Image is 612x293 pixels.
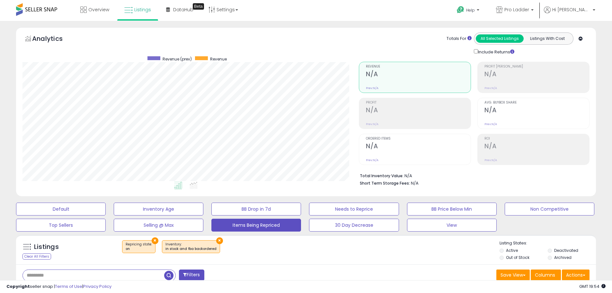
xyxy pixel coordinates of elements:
[55,283,82,289] a: Terms of Use
[126,242,152,252] span: Repricing state :
[34,243,59,252] h5: Listings
[366,65,471,69] span: Revenue
[114,219,203,232] button: Selling @ Max
[366,142,471,151] h2: N/A
[366,158,378,162] small: Prev: N/A
[484,137,589,141] span: ROI
[552,6,591,13] span: Hi [PERSON_NAME]
[476,34,524,43] button: All Selected Listings
[366,101,471,105] span: Profit
[554,248,578,253] label: Deactivated
[22,253,51,260] div: Clear All Filters
[193,3,204,10] div: Tooltip anchor
[114,203,203,215] button: Inventory Age
[6,283,30,289] strong: Copyright
[360,171,585,179] li: N/A
[309,203,399,215] button: Needs to Reprice
[452,1,486,21] a: Help
[484,86,497,90] small: Prev: N/A
[165,247,217,251] div: in stock and fba backordered
[360,180,410,186] b: Short Term Storage Fees:
[366,137,471,141] span: Ordered Items
[88,6,109,13] span: Overview
[366,122,378,126] small: Prev: N/A
[366,70,471,79] h2: N/A
[484,122,497,126] small: Prev: N/A
[484,101,589,105] span: Avg. Buybox Share
[134,6,151,13] span: Listings
[554,255,572,260] label: Archived
[484,65,589,69] span: Profit [PERSON_NAME]
[211,219,301,232] button: Items Being Repriced
[484,106,589,115] h2: N/A
[411,180,419,186] span: N/A
[32,34,75,45] h5: Analytics
[544,6,595,21] a: Hi [PERSON_NAME]
[16,219,106,232] button: Top Sellers
[506,248,518,253] label: Active
[366,106,471,115] h2: N/A
[407,219,497,232] button: View
[210,56,227,62] span: Revenue
[173,6,193,13] span: DataHub
[6,284,111,290] div: seller snap | |
[523,34,571,43] button: Listings With Cost
[16,203,106,215] button: Default
[447,36,472,42] div: Totals For
[496,270,530,280] button: Save View
[466,7,475,13] span: Help
[165,242,217,252] span: Inventory :
[506,255,529,260] label: Out of Stock
[484,70,589,79] h2: N/A
[126,247,152,251] div: on
[216,237,223,244] button: ×
[309,219,399,232] button: 30 Day Decrease
[504,6,529,13] span: Pro Ladder
[366,86,378,90] small: Prev: N/A
[505,203,594,215] button: Non Competitive
[469,48,522,55] div: Include Returns
[457,6,465,14] i: Get Help
[179,270,204,281] button: Filters
[211,203,301,215] button: BB Drop in 7d
[152,237,158,244] button: ×
[83,283,111,289] a: Privacy Policy
[531,270,561,280] button: Columns
[407,203,497,215] button: BB Price Below Min
[360,173,404,179] b: Total Inventory Value:
[535,272,555,278] span: Columns
[579,283,606,289] span: 2025-09-9 19:54 GMT
[484,158,497,162] small: Prev: N/A
[163,56,192,62] span: Revenue (prev)
[500,240,596,246] p: Listing States:
[562,270,590,280] button: Actions
[484,142,589,151] h2: N/A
